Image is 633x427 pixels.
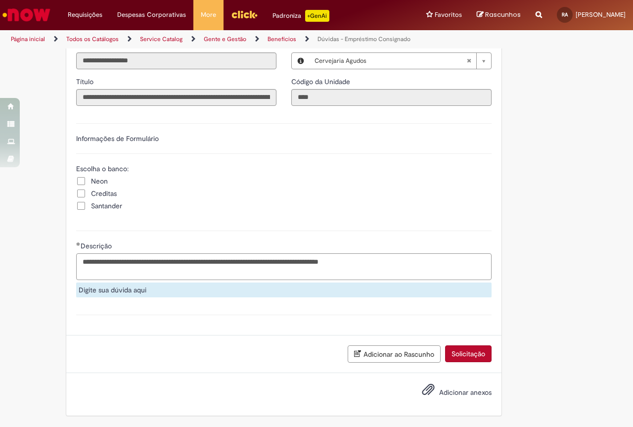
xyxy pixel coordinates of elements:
[485,10,521,19] span: Rascunhos
[66,35,119,43] a: Todos os Catálogos
[76,134,159,143] label: Informações de Formulário
[76,77,95,87] label: Somente leitura - Título
[76,77,95,86] span: Somente leitura - Título
[317,35,410,43] a: Dúvidas - Empréstimo Consignado
[292,53,310,69] button: Local, Visualizar este registro Cervejaria Agudos
[562,11,568,18] span: RA
[291,77,352,87] label: Somente leitura - Código da Unidade
[1,5,52,25] img: ServiceNow
[68,10,102,20] span: Requisições
[310,53,491,69] a: Cervejaria AgudosLimpar campo Local
[7,30,414,48] ul: Trilhas de página
[291,89,492,106] input: Código da Unidade
[348,345,441,363] button: Adicionar ao Rascunho
[291,41,310,49] span: Local
[439,388,492,397] span: Adicionar anexos
[76,253,492,280] textarea: Descrição
[461,53,476,69] abbr: Limpar campo Local
[76,283,492,297] div: Digite sua dúvida aqui
[11,35,45,43] a: Página inicial
[291,77,352,86] span: Somente leitura - Código da Unidade
[76,52,276,69] input: Email
[76,242,81,246] span: Obrigatório Preenchido
[76,164,131,173] span: Escolha o banco:
[76,41,94,49] span: Somente leitura - Email
[140,35,182,43] a: Service Catalog
[315,53,466,69] span: Cervejaria Agudos
[201,10,216,20] span: More
[91,189,117,198] span: Creditas
[272,10,329,22] div: Padroniza
[91,201,122,211] span: Santander
[117,10,186,20] span: Despesas Corporativas
[268,35,296,43] a: Benefícios
[231,7,258,22] img: click_logo_yellow_360x200.png
[419,380,437,403] button: Adicionar anexos
[204,35,246,43] a: Gente e Gestão
[445,345,492,362] button: Solicitação
[576,10,626,19] span: [PERSON_NAME]
[477,10,521,20] a: Rascunhos
[76,89,276,106] input: Título
[91,176,108,186] span: Neon
[435,10,462,20] span: Favoritos
[305,10,329,22] p: +GenAi
[81,241,114,250] span: Descrição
